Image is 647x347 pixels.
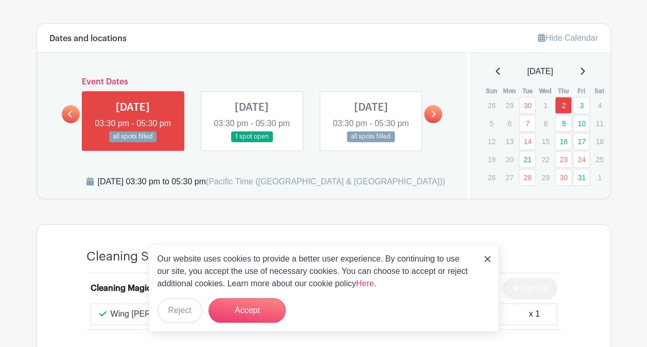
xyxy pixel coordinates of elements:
[208,298,286,323] button: Accept
[500,86,518,96] th: Mon
[537,169,554,185] p: 29
[590,86,608,96] th: Sat
[519,115,536,132] a: 7
[501,133,518,149] p: 13
[206,177,445,186] span: (Pacific Time ([GEOGRAPHIC_DATA] & [GEOGRAPHIC_DATA]))
[483,169,500,185] p: 26
[519,151,536,168] a: 21
[86,249,174,264] h4: Cleaning Shifts
[158,298,202,323] button: Reject
[591,97,608,113] p: 4
[483,133,500,149] p: 12
[519,97,536,114] a: 30
[555,133,572,150] a: 16
[501,169,518,185] p: 27
[537,97,554,113] p: 1
[518,86,536,96] th: Tue
[519,169,536,186] a: 28
[483,97,500,113] p: 28
[356,279,374,288] a: Here
[484,256,491,262] img: close_button-5f87c8562297e5c2d7936805f587ecaba9071eb48480494691a3f1689db116b3.svg
[501,97,518,113] p: 29
[555,97,572,114] a: 2
[501,115,518,131] p: 6
[49,34,127,44] h6: Dates and locations
[537,133,554,149] p: 15
[538,33,598,42] a: Hide Calendar
[527,65,553,78] span: [DATE]
[98,176,445,188] div: [DATE] 03:30 pm to 05:30 pm
[591,115,608,131] p: 11
[536,86,554,96] th: Wed
[591,151,608,167] p: 25
[573,133,590,150] a: 17
[483,151,500,167] p: 19
[537,151,554,167] p: 22
[501,151,518,167] p: 20
[572,86,590,96] th: Fri
[91,282,167,294] div: Cleaning Magicians
[519,133,536,150] a: 14
[537,115,554,131] p: 8
[482,86,500,96] th: Sun
[573,115,590,132] a: 10
[554,86,572,96] th: Thu
[555,151,572,168] a: 23
[483,115,500,131] p: 5
[529,308,539,320] div: x 1
[591,169,608,185] p: 1
[573,97,590,114] a: 3
[573,151,590,168] a: 24
[573,169,590,186] a: 31
[80,77,425,87] h6: Event Dates
[111,308,199,320] p: Wing [PERSON_NAME]
[555,169,572,186] a: 30
[555,115,572,132] a: 9
[158,253,474,290] p: Our website uses cookies to provide a better user experience. By continuing to use our site, you ...
[591,133,608,149] p: 18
